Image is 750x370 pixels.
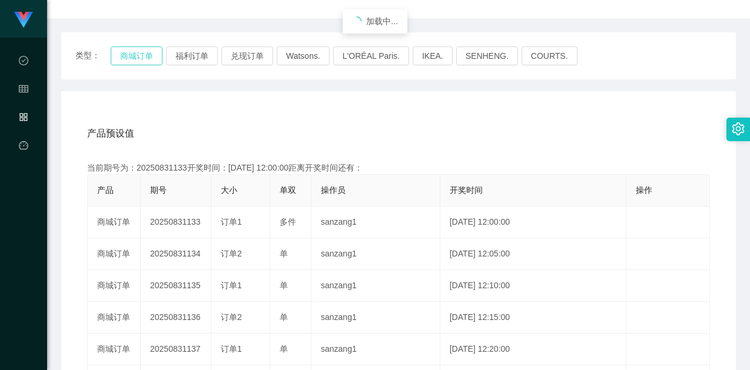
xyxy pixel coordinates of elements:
[141,206,211,238] td: 20250831133
[280,344,288,354] span: 单
[280,185,296,195] span: 单双
[352,16,361,26] i: icon: loading
[141,238,211,270] td: 20250831134
[221,344,242,354] span: 订单1
[280,217,296,226] span: 多件
[141,334,211,365] td: 20250831137
[141,302,211,334] td: 20250831136
[87,126,134,141] span: 产品预设值
[14,12,33,28] img: logo.9652507e.png
[732,122,745,135] i: 图标: setting
[221,281,242,290] span: 订单1
[19,51,28,74] i: 图标: check-circle-o
[440,302,626,334] td: [DATE] 12:15:00
[221,46,273,65] button: 兑现订单
[141,270,211,302] td: 20250831135
[88,238,141,270] td: 商城订单
[19,113,28,218] span: 产品管理
[280,249,288,258] span: 单
[75,46,111,65] span: 类型：
[450,185,483,195] span: 开奖时间
[636,185,652,195] span: 操作
[87,162,710,174] div: 当前期号为：20250831133开奖时间：[DATE] 12:00:00距离开奖时间还有：
[111,46,162,65] button: 商城订单
[321,185,346,195] span: 操作员
[88,302,141,334] td: 商城订单
[333,46,409,65] button: L'ORÉAL Paris.
[522,46,578,65] button: COURTS.
[440,238,626,270] td: [DATE] 12:05:00
[88,270,141,302] td: 商城订单
[277,46,330,65] button: Watsons.
[366,16,398,26] span: 加载中...
[88,206,141,238] td: 商城订单
[440,270,626,302] td: [DATE] 12:10:00
[19,107,28,131] i: 图标: appstore-o
[280,312,288,322] span: 单
[311,302,440,334] td: sanzang1
[97,185,114,195] span: 产品
[221,185,237,195] span: 大小
[456,46,518,65] button: SENHENG.
[311,206,440,238] td: sanzang1
[440,334,626,365] td: [DATE] 12:20:00
[221,249,242,258] span: 订单2
[280,281,288,290] span: 单
[88,334,141,365] td: 商城订单
[19,79,28,102] i: 图标: table
[311,238,440,270] td: sanzang1
[311,334,440,365] td: sanzang1
[413,46,453,65] button: IKEA.
[440,206,626,238] td: [DATE] 12:00:00
[19,134,28,253] a: 图标: dashboard平台首页
[311,270,440,302] td: sanzang1
[19,85,28,189] span: 会员管理
[166,46,218,65] button: 福利订单
[150,185,167,195] span: 期号
[221,312,242,322] span: 订单2
[221,217,242,226] span: 订单1
[19,56,28,161] span: 数据中心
